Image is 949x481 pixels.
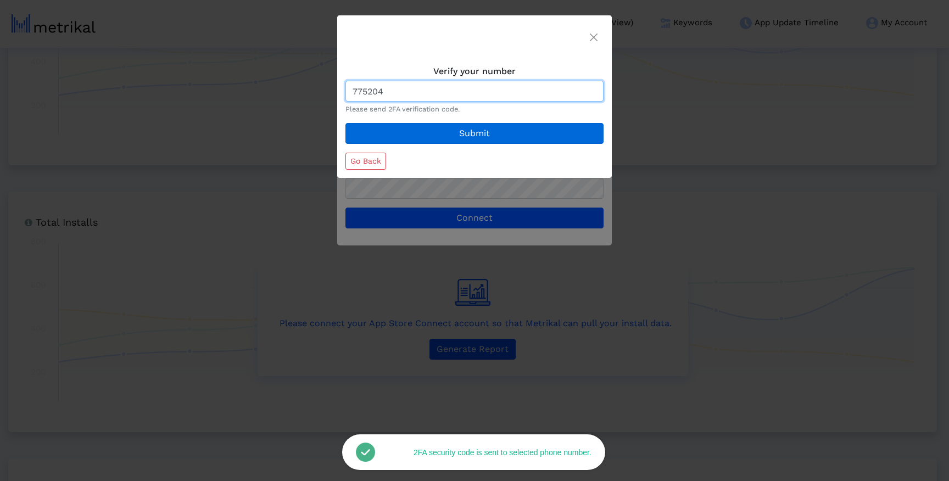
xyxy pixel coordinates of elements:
button: Close [581,21,606,52]
small: Please send 2FA verification code. [345,104,604,114]
h6: Verify your number [345,66,604,76]
img: modal-close.png [590,33,598,41]
button: Submit [345,123,604,144]
div: 2FA security code is sent to selected phone number. [403,448,591,457]
button: Go Back [345,153,386,170]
